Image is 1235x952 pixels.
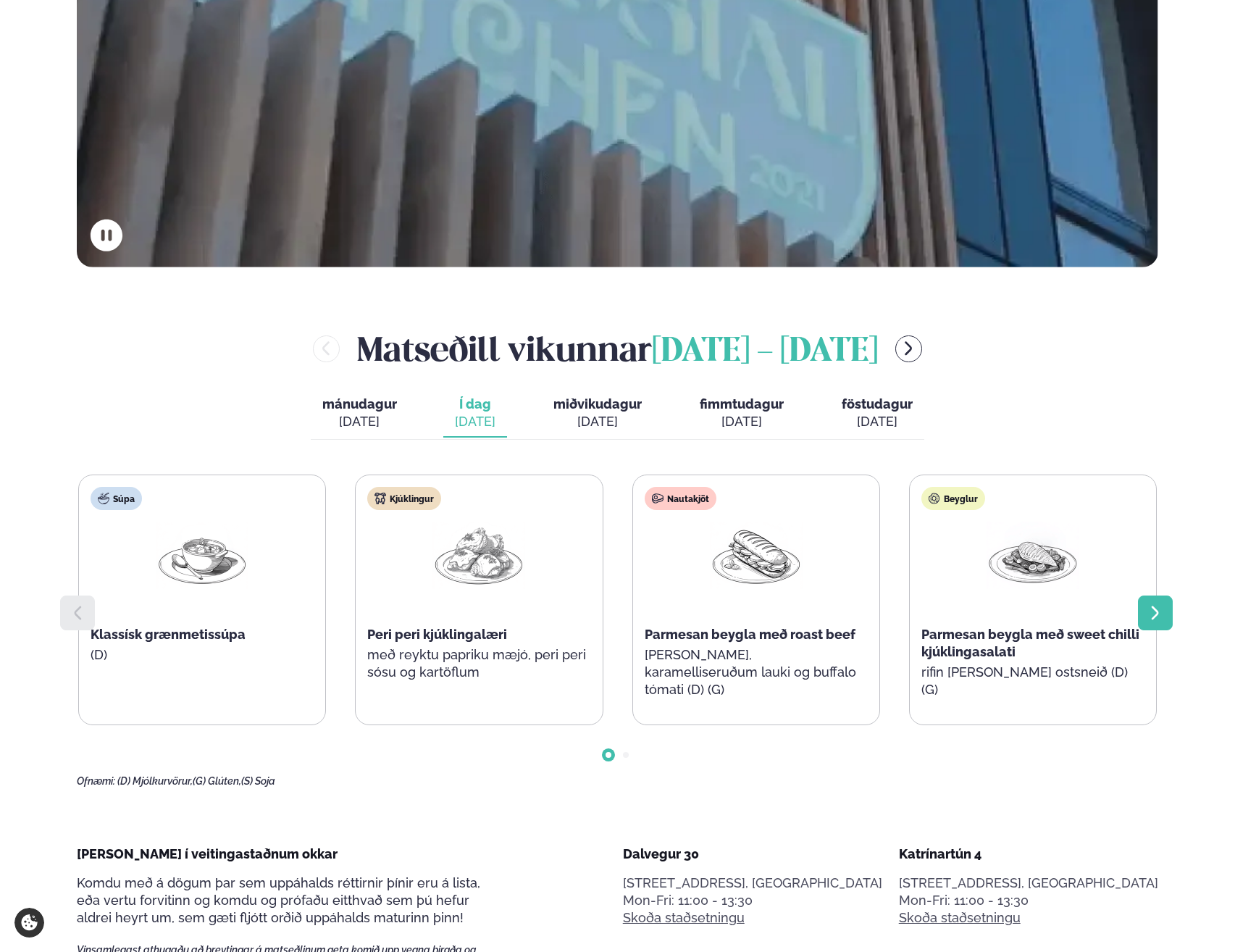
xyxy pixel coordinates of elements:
[929,493,940,504] img: bagle-new-16px.svg
[645,487,716,510] div: Nautakjöt
[91,646,314,664] p: (D)
[367,627,507,642] span: Peri peri kjúklingalæri
[322,396,397,412] span: mánudagur
[623,909,745,927] a: Skoða staðsetningu
[710,522,803,589] img: Panini.png
[77,875,480,925] span: Komdu með á dögum þar sem uppáhalds réttirnir þínir eru á lista, eða vertu forvitinn og komdu og ...
[899,874,1158,892] p: [STREET_ADDRESS], [GEOGRAPHIC_DATA]
[700,413,784,430] div: [DATE]
[688,390,795,438] button: fimmtudagur [DATE]
[895,335,922,362] button: menu-btn-right
[921,627,1139,659] span: Parmesan beygla með sweet chilli kjúklingasalati
[921,487,985,510] div: Beyglur
[652,493,663,504] img: beef.svg
[156,522,248,589] img: Soup.png
[700,396,784,412] span: fimmtudagur
[645,627,855,642] span: Parmesan beygla með roast beef
[623,892,882,909] div: Mon-Fri: 11:00 - 13:30
[606,752,611,758] span: Go to slide 1
[374,493,386,504] img: chicken.svg
[357,325,878,372] h2: Matseðill vikunnar
[91,487,142,510] div: Súpa
[241,775,275,787] span: (S) Soja
[455,396,495,413] span: Í dag
[987,522,1079,589] img: Chicken-breast.png
[311,390,409,438] button: mánudagur [DATE]
[117,775,193,787] span: (D) Mjólkurvörur,
[367,646,590,681] p: með reyktu papriku mæjó, peri peri sósu og kartöflum
[367,487,441,510] div: Kjúklingur
[899,892,1158,909] div: Mon-Fri: 11:00 - 13:30
[14,908,44,938] a: Cookie settings
[193,775,241,787] span: (G) Glúten,
[652,336,878,368] span: [DATE] - [DATE]
[645,646,868,698] p: [PERSON_NAME], karamelliseruðum lauki og buffalo tómati (D) (G)
[842,413,913,430] div: [DATE]
[313,335,340,362] button: menu-btn-left
[455,413,495,430] div: [DATE]
[91,627,246,642] span: Klassísk grænmetissúpa
[623,874,882,892] p: [STREET_ADDRESS], [GEOGRAPHIC_DATA]
[322,413,397,430] div: [DATE]
[899,845,1158,863] div: Katrínartún 4
[553,396,642,412] span: miðvikudagur
[77,846,338,861] span: [PERSON_NAME] í veitingastaðnum okkar
[842,396,913,412] span: föstudagur
[542,390,653,438] button: miðvikudagur [DATE]
[98,493,109,504] img: soup.svg
[623,845,882,863] div: Dalvegur 30
[77,775,115,787] span: Ofnæmi:
[830,390,924,438] button: föstudagur [DATE]
[443,390,507,438] button: Í dag [DATE]
[899,909,1021,927] a: Skoða staðsetningu
[553,413,642,430] div: [DATE]
[921,664,1144,698] p: rifin [PERSON_NAME] ostsneið (D) (G)
[432,522,525,589] img: Chicken-thighs.png
[623,752,629,758] span: Go to slide 2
